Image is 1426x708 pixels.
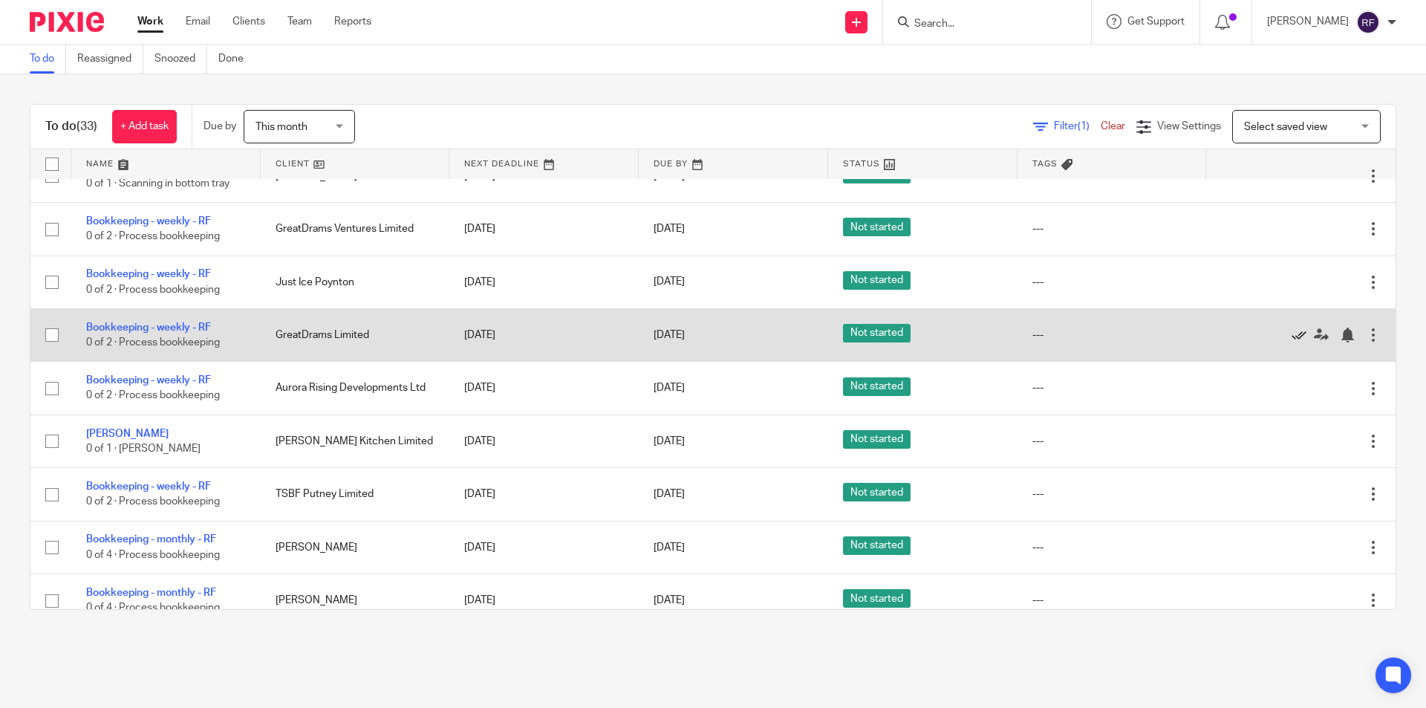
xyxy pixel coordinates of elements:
div: --- [1032,540,1192,555]
img: svg%3E [1356,10,1380,34]
div: --- [1032,328,1192,342]
td: [DATE] [449,203,639,256]
div: --- [1032,221,1192,236]
a: Done [218,45,255,74]
span: Not started [843,589,911,608]
span: [DATE] [654,383,685,393]
span: [DATE] [654,171,685,181]
span: [DATE] [654,436,685,446]
td: [DATE] [449,362,639,415]
span: 0 of 4 · Process bookkeeping [86,603,220,613]
div: --- [1032,593,1192,608]
a: Bookkeeping - weekly - RF [86,375,211,386]
span: Not started [843,536,911,555]
span: Select saved view [1244,122,1327,132]
td: [DATE] [449,415,639,467]
h1: To do [45,119,97,134]
a: Team [287,14,312,29]
a: Reports [334,14,371,29]
span: Not started [843,218,911,236]
img: Pixie [30,12,104,32]
a: Bookkeeping - weekly - RF [86,216,211,227]
span: [DATE] [654,489,685,499]
td: TSBF Putney Limited [261,468,450,521]
span: This month [255,122,307,132]
td: GreatDrams Limited [261,308,450,361]
span: [DATE] [654,330,685,340]
span: 0 of 1 · [PERSON_NAME] [86,444,201,454]
a: Bookkeeping - monthly - RF [86,588,216,598]
a: Bookkeeping - weekly - RF [86,322,211,333]
span: Tags [1032,160,1058,168]
td: [DATE] [449,256,639,308]
span: Not started [843,430,911,449]
p: Due by [204,119,236,134]
span: Get Support [1127,16,1185,27]
div: --- [1032,487,1192,501]
span: [DATE] [654,224,685,234]
div: --- [1032,434,1192,449]
a: Work [137,14,163,29]
span: (1) [1078,121,1090,131]
a: Bookkeeping - weekly - RF [86,481,211,492]
span: 0 of 2 · Process bookkeeping [86,497,220,507]
td: [DATE] [449,574,639,627]
span: 0 of 2 · Process bookkeeping [86,285,220,295]
a: To do [30,45,66,74]
td: [DATE] [449,308,639,361]
span: 0 of 1 · Scanning in bottom tray [86,178,229,189]
span: Not started [843,324,911,342]
span: View Settings [1157,121,1221,131]
a: Mark as done [1292,328,1314,342]
span: [DATE] [654,542,685,553]
span: [DATE] [654,595,685,605]
span: 0 of 2 · Process bookkeeping [86,391,220,401]
div: --- [1032,380,1192,395]
a: Email [186,14,210,29]
span: Filter [1054,121,1101,131]
span: Not started [843,377,911,396]
a: Clients [232,14,265,29]
a: [PERSON_NAME] [86,429,169,439]
a: + Add task [112,110,177,143]
a: Clear [1101,121,1125,131]
input: Search [913,18,1046,31]
span: Not started [843,483,911,501]
span: 0 of 2 · Process bookkeeping [86,231,220,241]
td: [PERSON_NAME] [261,574,450,627]
td: [DATE] [449,521,639,574]
td: Just Ice Poynton [261,256,450,308]
p: [PERSON_NAME] [1267,14,1349,29]
td: GreatDrams Ventures Limited [261,203,450,256]
td: [PERSON_NAME] [261,521,450,574]
span: [DATE] [654,277,685,288]
td: [DATE] [449,468,639,521]
span: Not started [843,271,911,290]
span: 0 of 4 · Process bookkeeping [86,550,220,560]
a: Bookkeeping - monthly - RF [86,534,216,545]
div: --- [1032,275,1192,290]
td: [PERSON_NAME] Kitchen Limited [261,415,450,467]
a: Bookkeeping - weekly - RF [86,269,211,279]
a: Snoozed [154,45,207,74]
span: 0 of 2 · Process bookkeeping [86,337,220,348]
td: Aurora Rising Developments Ltd [261,362,450,415]
span: (33) [76,120,97,132]
a: Reassigned [77,45,143,74]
